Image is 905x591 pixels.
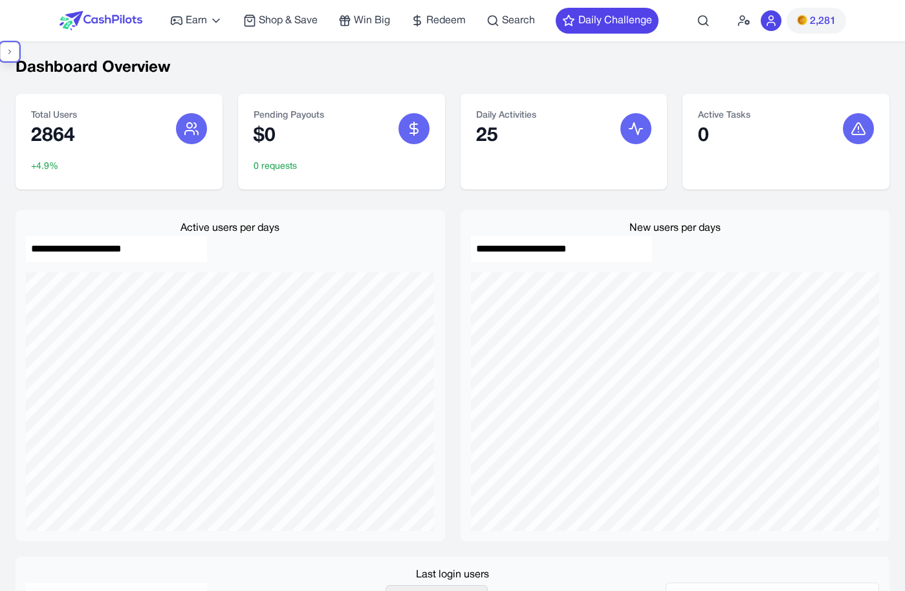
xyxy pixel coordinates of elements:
[243,13,318,28] a: Shop & Save
[60,11,142,30] img: CashPilots Logo
[476,125,536,148] p: 25
[338,13,390,28] a: Win Big
[486,13,535,28] a: Search
[170,13,223,28] a: Earn
[810,14,836,29] span: 2,281
[556,8,659,34] button: Daily Challenge
[26,220,435,236] div: Active users per days
[31,109,77,122] p: Total Users
[259,13,318,28] span: Shop & Save
[31,160,58,173] span: +4.9%
[254,109,324,122] p: Pending Payouts
[471,220,880,236] div: New users per days
[698,125,750,148] p: 0
[254,160,297,173] span: 0 requests
[476,109,536,122] p: Daily Activities
[26,567,879,583] div: Last login users
[186,13,207,28] span: Earn
[411,13,466,28] a: Redeem
[787,8,846,34] button: PMs2,281
[426,13,466,28] span: Redeem
[16,58,889,78] h1: Dashboard Overview
[698,109,750,122] p: Active Tasks
[797,15,807,25] img: PMs
[31,125,77,148] p: 2864
[254,125,324,148] p: $0
[354,13,390,28] span: Win Big
[502,13,535,28] span: Search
